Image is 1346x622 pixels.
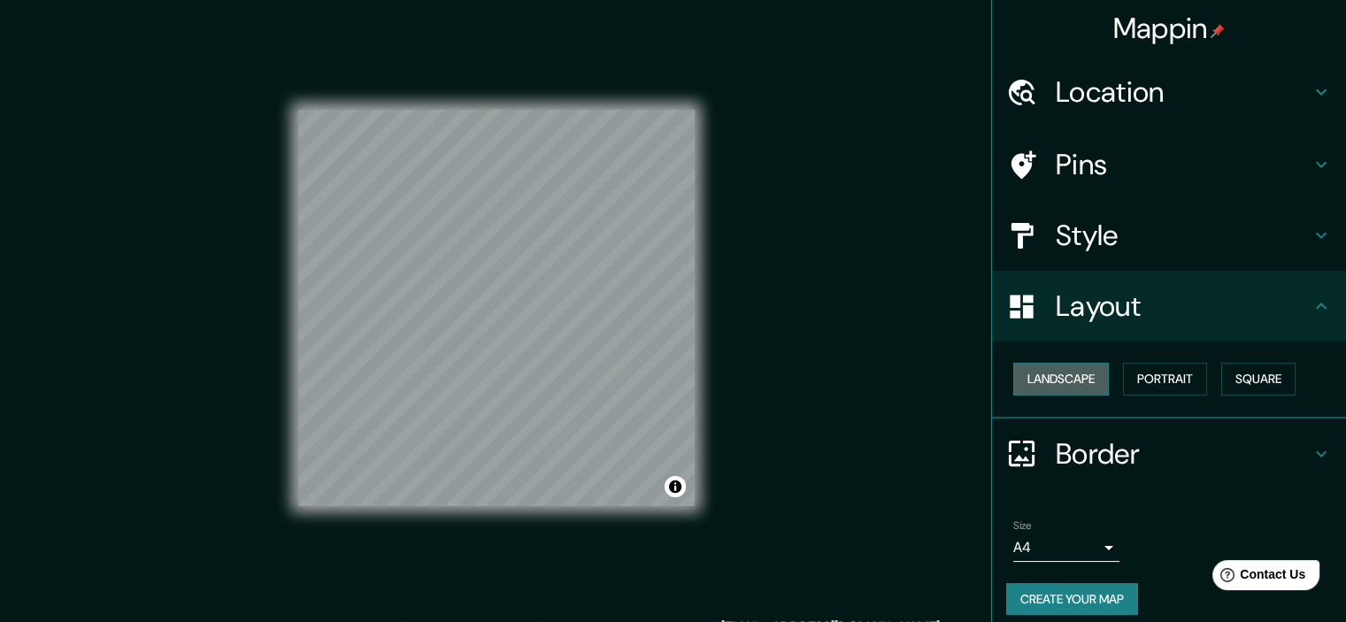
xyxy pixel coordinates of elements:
h4: Style [1056,218,1311,253]
button: Portrait [1123,363,1207,395]
button: Toggle attribution [665,476,686,497]
div: Style [992,200,1346,271]
div: A4 [1013,534,1119,562]
div: Layout [992,271,1346,342]
iframe: Help widget launcher [1188,553,1327,603]
img: pin-icon.png [1211,24,1225,38]
button: Landscape [1013,363,1109,395]
button: Square [1221,363,1296,395]
h4: Layout [1056,288,1311,324]
label: Size [1013,518,1032,533]
h4: Mappin [1113,11,1226,46]
div: Border [992,419,1346,489]
canvas: Map [298,110,695,506]
h4: Pins [1056,147,1311,182]
h4: Border [1056,436,1311,472]
div: Location [992,57,1346,127]
div: Pins [992,129,1346,200]
button: Create your map [1006,583,1138,616]
h4: Location [1056,74,1311,110]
